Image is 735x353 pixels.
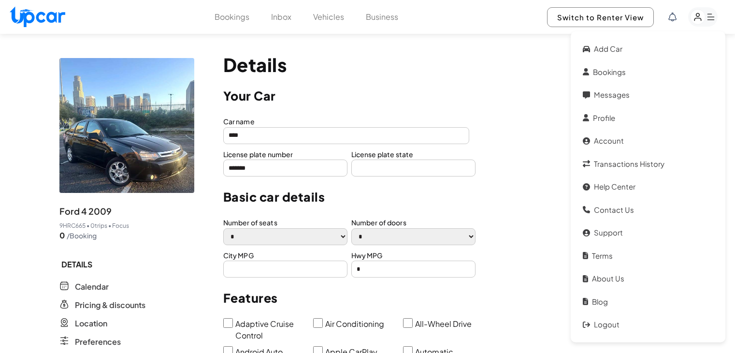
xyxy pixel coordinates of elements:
[415,318,493,330] label: All-Wheel Drive
[578,222,718,243] a: Support
[59,58,194,193] img: vehicle
[578,85,718,105] a: Messages
[59,230,65,241] span: 0
[578,176,718,197] a: Help Center
[578,154,718,175] a: Transactions History
[59,259,194,270] span: DETAILS
[108,222,111,230] span: •
[325,318,403,330] label: Air Conditioning
[223,186,494,207] p: Basic car details
[112,222,129,230] span: Focus
[67,231,97,240] span: /Booking
[10,6,65,27] img: Upcar Logo
[75,336,121,348] span: Preferences
[578,246,718,266] a: Terms
[351,150,414,159] label: License plate state
[223,150,293,159] label: License plate number
[223,85,494,106] p: Your Car
[75,299,145,311] span: Pricing & discounts
[578,292,718,312] a: Blog
[578,108,718,129] a: Profile
[223,251,254,260] label: City MPG
[271,11,291,23] button: Inbox
[578,39,718,59] a: Add car
[235,318,313,341] label: Adaptive Cruise Control
[578,314,718,335] a: Logout
[351,218,406,227] label: Number of doors
[75,318,107,329] span: Location
[313,11,344,23] button: Vehicles
[223,218,277,227] label: Number of seats
[578,62,718,83] a: Bookings
[351,251,383,260] label: Hwy MPG
[547,7,654,27] button: Switch to Renter View
[75,281,109,293] span: Calendar
[578,268,718,289] a: About Us
[223,287,494,309] p: Features
[59,222,86,230] span: 9HRC665
[215,11,249,23] button: Bookings
[59,205,112,218] span: Ford 4 2009
[86,222,89,230] span: •
[578,131,718,151] a: Account
[578,200,718,221] a: Contact Us
[223,117,255,126] label: Car name
[90,222,107,230] span: 0 trips
[366,11,398,23] button: Business
[223,54,676,75] p: Details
